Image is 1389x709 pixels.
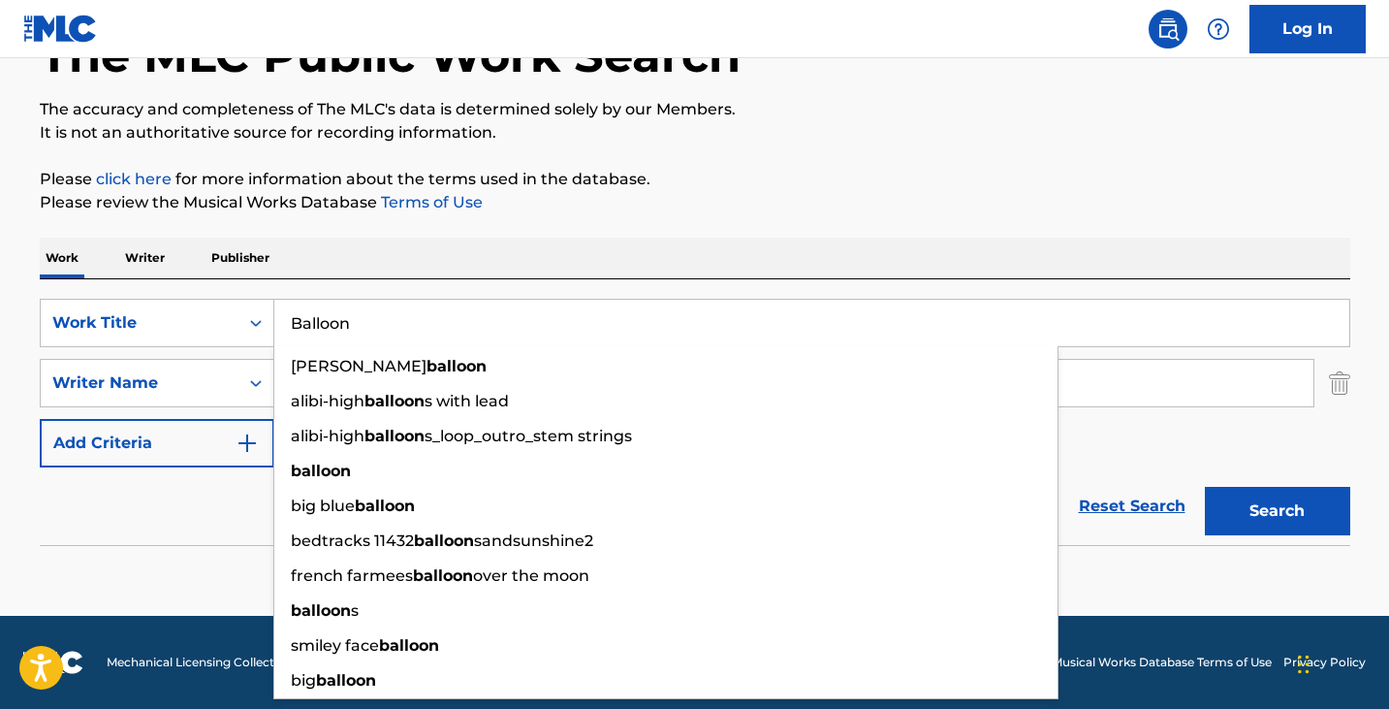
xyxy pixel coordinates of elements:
div: Help [1199,10,1238,48]
strong: balloon [414,532,474,550]
img: logo [23,651,83,674]
strong: balloon [379,636,439,655]
span: over the moon [473,566,589,585]
a: Terms of Use [377,193,483,211]
span: french farmees [291,566,413,585]
img: Delete Criterion [1329,359,1350,407]
strong: balloon [355,497,415,515]
img: search [1156,17,1180,41]
span: s_loop_outro_stem strings [425,427,632,445]
p: It is not an authoritative source for recording information. [40,121,1350,145]
p: Please for more information about the terms used in the database. [40,168,1350,191]
iframe: Chat Widget [1292,616,1389,709]
form: Search Form [40,299,1350,545]
span: s [351,601,359,620]
span: [PERSON_NAME] [291,357,426,375]
p: The accuracy and completeness of The MLC's data is determined solely by our Members. [40,98,1350,121]
a: Log In [1249,5,1366,53]
strong: balloon [316,671,376,690]
strong: balloon [291,601,351,620]
span: s with lead [425,392,509,410]
p: Publisher [205,238,275,278]
p: Please review the Musical Works Database [40,191,1350,214]
span: sandsunshine2 [474,532,593,550]
p: Writer [119,238,171,278]
span: big [291,671,316,690]
img: 9d2ae6d4665cec9f34b9.svg [236,432,259,455]
strong: balloon [364,427,425,445]
img: help [1207,17,1230,41]
div: Drag [1298,635,1310,693]
strong: balloon [426,357,487,375]
div: Writer Name [52,371,227,395]
a: Musical Works Database Terms of Use [1052,654,1272,671]
div: Work Title [52,311,227,335]
span: big blue [291,497,355,515]
a: Public Search [1149,10,1187,48]
span: alibi-high [291,427,364,445]
span: Mechanical Licensing Collective © 2025 [107,654,331,671]
img: MLC Logo [23,15,98,43]
strong: balloon [364,392,425,410]
a: Reset Search [1069,485,1195,528]
strong: balloon [413,566,473,585]
button: Search [1205,487,1350,535]
strong: balloon [291,462,351,480]
span: smiley face [291,636,379,655]
a: click here [96,170,172,188]
p: Work [40,238,84,278]
a: Privacy Policy [1283,654,1366,671]
span: alibi-high [291,392,364,410]
span: bedtracks 11432 [291,532,414,550]
button: Add Criteria [40,419,274,467]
